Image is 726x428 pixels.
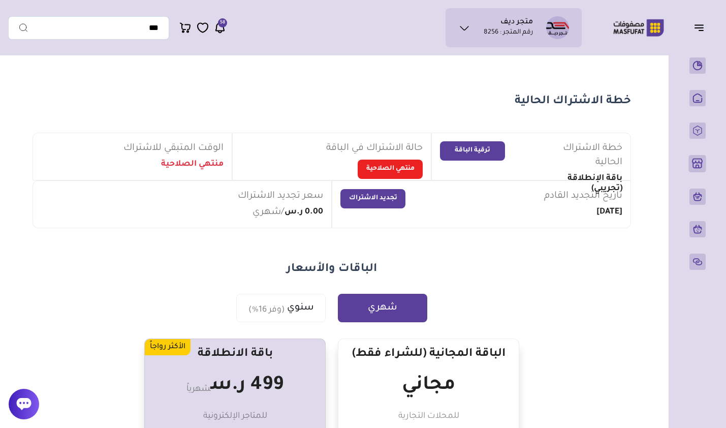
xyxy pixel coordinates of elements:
span: تاريخ التجديد القادم [544,189,622,203]
h1: خطة الاشتراك الحالية [33,94,631,110]
h1: 0.00 ر.س [285,207,323,218]
h1: منتهي الصلاحية [161,160,224,170]
h1: الباقات والأسعار [8,261,655,278]
a: 58 [214,21,226,34]
button: تجديد الاشتراك [340,189,405,208]
span: خطة الاشتراك الحالية [540,141,622,170]
p: رقم المتجر : 8256 [484,28,533,38]
h1: باقة الإنطلاقة (تجريبي) [540,174,622,194]
h1: باقة الانطلاقة [198,347,273,361]
span: سعر تجديد الاشتراك [238,189,323,203]
p: للمحلات التجارية [398,410,459,422]
span: 58 [220,18,225,27]
img: Logo [606,18,671,38]
span: حالة الاشتراك في الباقة [326,141,423,156]
sub: شهرياً [186,385,211,394]
img: عبدالرحمن اليزيدي [546,16,569,39]
button: سنوي(وفر 16%) [236,294,326,322]
button: شهري [338,294,427,322]
h1: مجاني [402,370,456,402]
button: منتهي الصلاحية [358,160,423,179]
p: للمتاجر الإلكترونية [203,410,267,422]
span: /شهري [252,205,285,220]
sub: (وفر 16%) [248,304,285,316]
button: ترقية الباقة [440,141,505,161]
div: الأكثر رواجاً [145,339,191,355]
span: الوقت المتبقي للاشتراك [123,141,224,156]
h1: الباقة المجانية (للشراء فقط) [352,347,506,361]
h1: [DATE] [596,207,622,218]
h1: 499 ر.س [186,370,283,402]
h1: متجر ديف [500,18,533,28]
